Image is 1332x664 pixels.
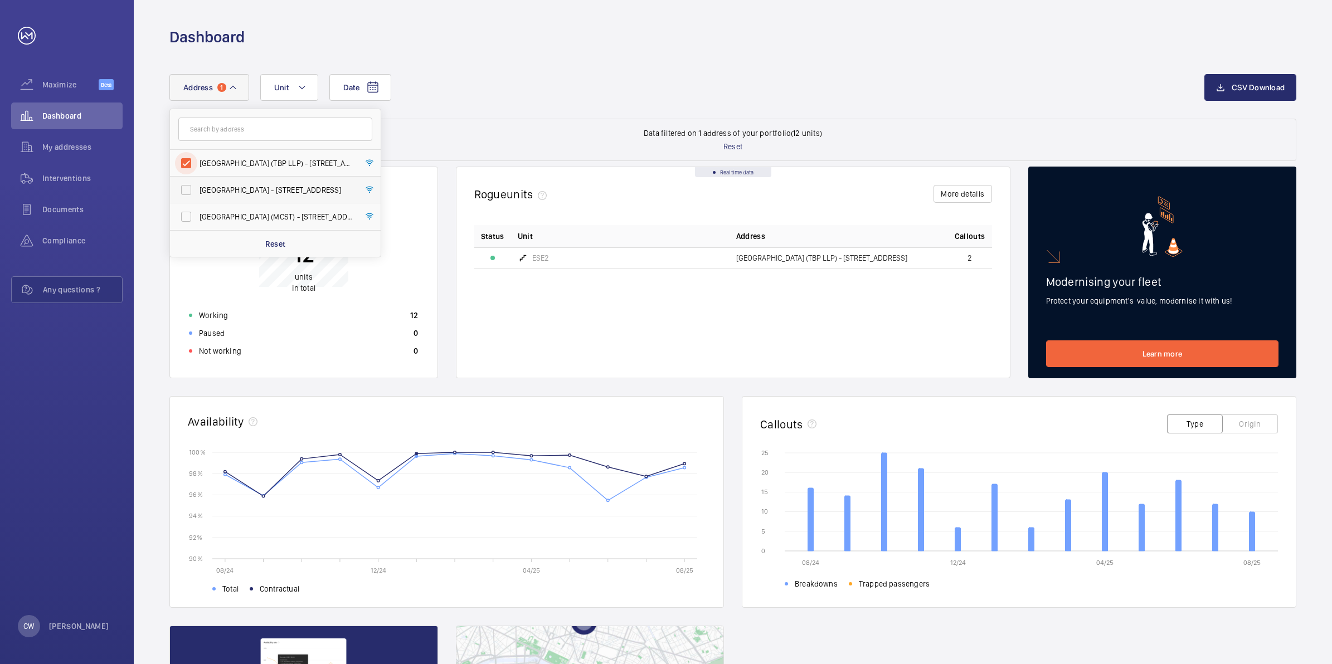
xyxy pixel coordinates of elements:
[761,468,769,476] text: 20
[189,470,203,477] text: 98 %
[260,74,318,101] button: Unit
[295,272,313,281] span: units
[371,567,386,574] text: 12/24
[761,488,768,496] text: 15
[42,173,123,184] span: Interventions
[189,512,203,520] text: 94 %
[859,578,930,589] span: Trapped passengers
[188,414,244,428] h2: Availability
[968,254,972,262] span: 2
[481,231,504,242] p: Status
[523,567,540,574] text: 04/25
[169,74,249,101] button: Address1
[189,533,202,541] text: 92 %
[414,328,418,339] p: 0
[1167,414,1223,433] button: Type
[736,254,907,262] span: [GEOGRAPHIC_DATA] (TBP LLP) - [STREET_ADDRESS]
[23,621,34,632] p: CW
[42,141,123,153] span: My addresses
[99,79,114,90] span: Beta
[199,345,241,357] p: Not working
[761,449,769,457] text: 25
[1142,196,1183,257] img: marketing-card.svg
[200,211,353,222] span: [GEOGRAPHIC_DATA] (MCST) - [STREET_ADDRESS][PERSON_NAME]
[1046,275,1279,289] h2: Modernising your fleet
[507,187,551,201] span: units
[42,110,123,121] span: Dashboard
[49,621,109,632] p: [PERSON_NAME]
[42,204,123,215] span: Documents
[736,231,765,242] span: Address
[200,184,353,196] span: [GEOGRAPHIC_DATA] - [STREET_ADDRESS]
[260,583,299,594] span: Contractual
[189,554,203,562] text: 90 %
[761,528,765,535] text: 5
[518,231,533,242] span: Unit
[955,231,985,242] span: Callouts
[410,310,419,321] p: 12
[761,507,768,515] text: 10
[760,417,803,431] h2: Callouts
[723,141,742,152] p: Reset
[265,238,286,250] p: Reset
[199,310,228,321] p: Working
[274,83,289,92] span: Unit
[644,128,822,139] p: Data filtered on 1 address of your portfolio (12 units)
[200,158,353,169] span: [GEOGRAPHIC_DATA] (TBP LLP) - [STREET_ADDRESS]
[1222,414,1278,433] button: Origin
[676,567,693,574] text: 08/25
[42,235,123,246] span: Compliance
[950,559,966,567] text: 12/24
[189,448,206,456] text: 100 %
[216,567,234,574] text: 08/24
[1232,83,1285,92] span: CSV Download
[42,79,99,90] span: Maximize
[532,254,549,262] span: ESE2
[169,27,245,47] h1: Dashboard
[43,284,122,295] span: Any questions ?
[1204,74,1296,101] button: CSV Download
[414,345,418,357] p: 0
[795,578,838,589] span: Breakdowns
[222,583,239,594] span: Total
[761,547,765,555] text: 0
[343,83,359,92] span: Date
[329,74,391,101] button: Date
[802,559,819,567] text: 08/24
[292,271,315,294] p: in total
[178,118,372,141] input: Search by address
[1046,340,1279,367] a: Learn more
[217,83,226,92] span: 1
[183,83,213,92] span: Address
[1046,295,1279,306] p: Protect your equipment's value, modernise it with us!
[199,328,225,339] p: Paused
[934,185,991,203] button: More details
[695,167,771,177] div: Real time data
[1243,559,1261,567] text: 08/25
[474,187,551,201] h2: Rogue
[189,491,203,499] text: 96 %
[1096,559,1114,567] text: 04/25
